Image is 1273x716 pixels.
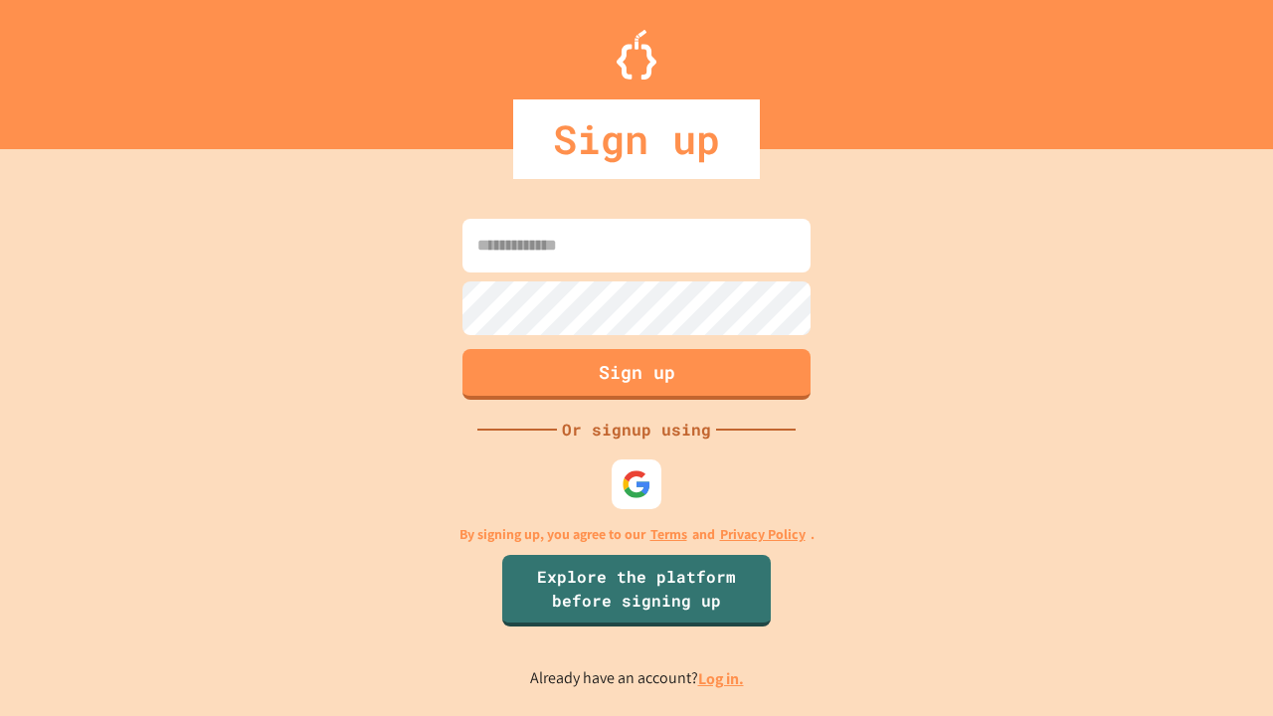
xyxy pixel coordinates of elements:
[650,524,687,545] a: Terms
[720,524,806,545] a: Privacy Policy
[530,666,744,691] p: Already have an account?
[459,524,815,545] p: By signing up, you agree to our and .
[557,418,716,442] div: Or signup using
[462,349,811,400] button: Sign up
[502,555,771,626] a: Explore the platform before signing up
[617,30,656,80] img: Logo.svg
[698,668,744,689] a: Log in.
[513,99,760,179] div: Sign up
[622,469,651,499] img: google-icon.svg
